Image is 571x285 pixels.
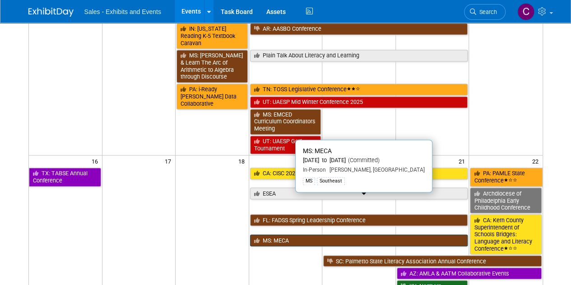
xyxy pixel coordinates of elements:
a: CA: Kern County Superintendent of Schools Bridges: Language and Literacy Conference [470,214,541,254]
a: CA: CISC 2025 Leadership Symposium [250,168,468,179]
img: ExhibitDay [28,8,74,17]
a: ESEA [250,187,468,199]
span: Search [476,9,497,15]
span: In-Person [303,167,326,173]
a: FL: FADSS Spring Leadership Conference [250,214,468,226]
a: TX: TABSE Annual Conference [29,168,101,186]
img: Christine Lurz [517,3,534,20]
a: Search [464,4,506,20]
span: Sales - Exhibits and Events [84,8,161,15]
span: 22 [531,155,543,167]
div: MS [303,177,315,185]
a: SC: Palmetto State Literacy Association Annual Conference [323,255,541,267]
span: (Committed) [346,157,380,164]
a: AZ: AMLA & AATM Collaborative Events [397,267,542,279]
a: Archdiocese of Philadelphia Early Childhood Conference [470,187,541,213]
span: 18 [237,155,249,167]
a: TN: TOSS Legislative Conference [250,84,468,95]
div: Southeast [317,177,345,185]
span: [PERSON_NAME], [GEOGRAPHIC_DATA] [326,167,425,173]
span: MS: MECA [303,147,332,154]
a: AR: AASBO Conference [250,23,468,35]
a: MS: [PERSON_NAME] & Learn The Arc of Arithmetic to Algebra through Discourse [176,50,248,83]
a: UT: UAESP Mid Winter Conference 2025 [250,96,468,108]
a: PA: i-Ready [PERSON_NAME] Data Collaborative [176,84,248,109]
span: 17 [164,155,175,167]
span: 21 [457,155,469,167]
a: IN: [US_STATE] Reading K-5 Textbook Caravan [176,23,248,49]
a: PA: PAMLE State Conference [470,168,542,186]
span: 16 [91,155,102,167]
a: MS: MECA [250,234,468,246]
div: [DATE] to [DATE] [303,157,425,164]
a: UT: UAESP Golf Tournament [250,135,321,154]
a: Plain Talk About Literacy and Learning [250,50,468,61]
a: MS: EMCED Curriculum Coordinators Meeting [250,109,321,135]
